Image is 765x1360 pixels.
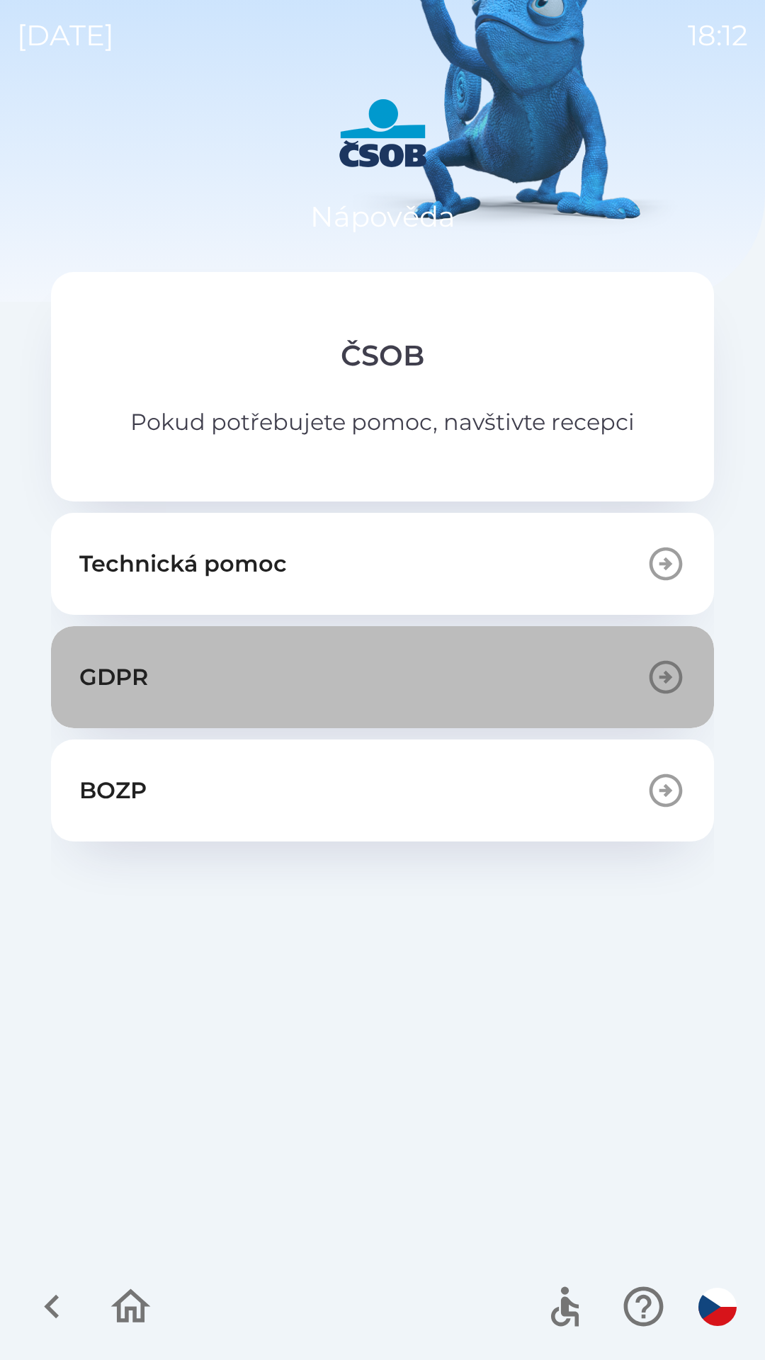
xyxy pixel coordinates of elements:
[79,660,148,694] p: GDPR
[698,1288,737,1326] img: cs flag
[341,334,424,377] p: ČSOB
[51,99,714,167] img: Logo
[688,14,748,57] p: 18:12
[17,14,114,57] p: [DATE]
[51,513,714,615] button: Technická pomoc
[79,547,287,581] p: Technická pomoc
[79,773,147,807] p: BOZP
[130,405,635,439] p: Pokud potřebujete pomoc, navštivte recepci
[51,626,714,728] button: GDPR
[310,195,455,238] p: Nápověda
[51,739,714,841] button: BOZP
